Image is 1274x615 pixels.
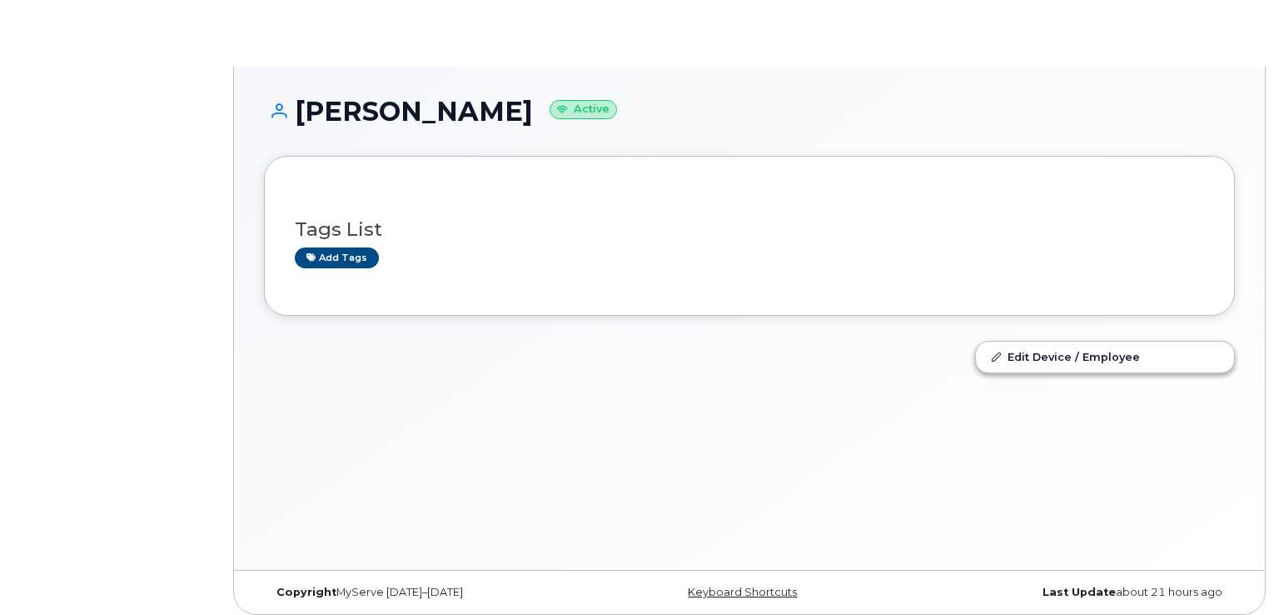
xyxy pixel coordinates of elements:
[688,586,797,598] a: Keyboard Shortcuts
[295,247,379,268] a: Add tags
[295,219,1204,240] h3: Tags List
[264,586,588,599] div: MyServe [DATE]–[DATE]
[264,97,1235,126] h1: [PERSON_NAME]
[1043,586,1116,598] strong: Last Update
[550,100,617,119] small: Active
[276,586,336,598] strong: Copyright
[911,586,1235,599] div: about 21 hours ago
[976,342,1234,372] a: Edit Device / Employee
